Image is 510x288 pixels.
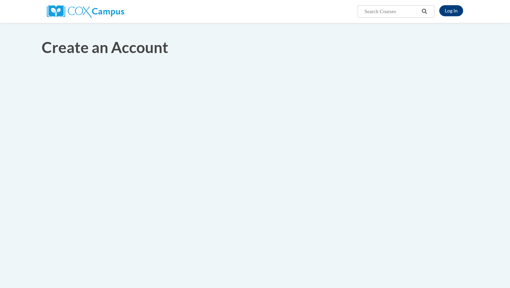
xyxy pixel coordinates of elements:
a: Cox Campus [47,8,124,14]
a: Log In [439,5,463,16]
i:  [422,9,428,14]
button: Search [419,7,430,16]
span: Create an Account [42,38,168,56]
input: Search Courses [364,7,419,16]
img: Cox Campus [47,5,124,18]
